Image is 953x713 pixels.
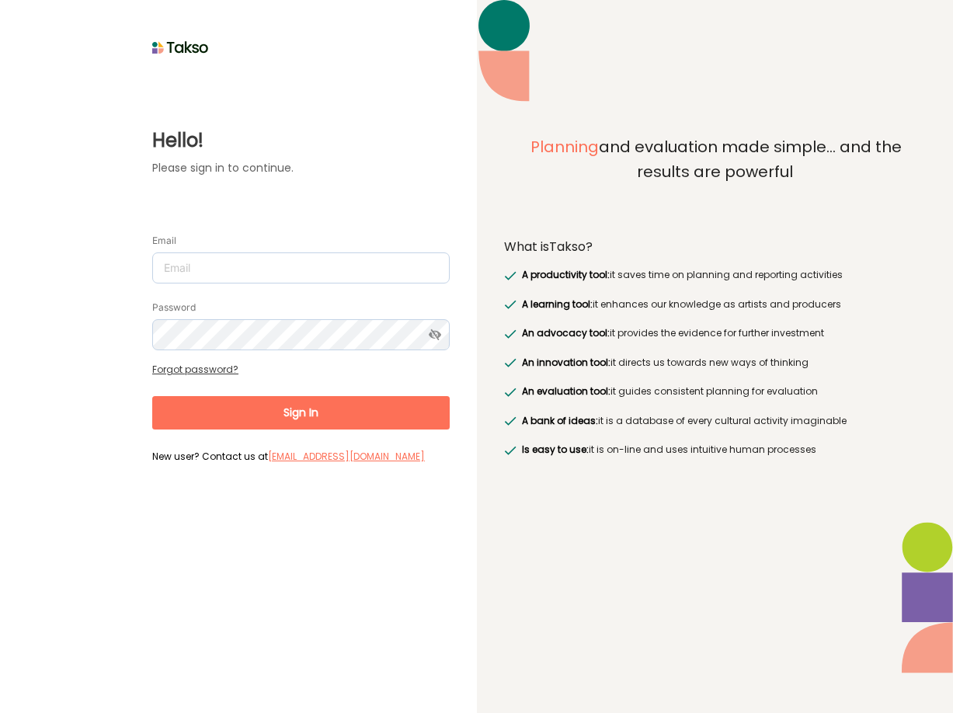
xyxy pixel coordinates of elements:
[519,297,841,312] label: it enhances our knowledge as artists and producers
[152,36,209,59] img: taksoLoginLogo
[504,329,516,339] img: greenRight
[522,297,593,311] span: A learning tool:
[152,449,450,463] label: New user? Contact us at
[549,238,593,256] span: Takso?
[519,325,824,341] label: it provides the evidence for further investment
[519,413,847,429] label: it is a database of every cultural activity imaginable
[504,416,516,426] img: greenRight
[522,356,610,369] span: An innovation tool:
[504,300,516,309] img: greenRight
[152,301,196,314] label: Password
[152,160,450,176] label: Please sign in to continue.
[504,388,516,397] img: greenRight
[519,384,818,399] label: it guides consistent planning for evaluation
[519,442,816,457] label: it is on-line and uses intuitive human processes
[152,127,450,155] label: Hello!
[504,358,516,367] img: greenRight
[522,443,589,456] span: Is easy to use:
[152,396,450,430] button: Sign In
[152,252,450,283] input: Email
[504,446,516,455] img: greenRight
[152,363,238,376] a: Forgot password?
[522,414,598,427] span: A bank of ideas:
[530,136,599,158] span: Planning
[152,235,176,247] label: Email
[268,450,425,463] a: [EMAIL_ADDRESS][DOMAIN_NAME]
[504,239,593,255] label: What is
[522,384,610,398] span: An evaluation tool:
[522,326,610,339] span: An advocacy tool:
[519,267,843,283] label: it saves time on planning and reporting activities
[519,355,809,370] label: it directs us towards new ways of thinking
[522,268,610,281] span: A productivity tool:
[504,135,927,219] label: and evaluation made simple... and the results are powerful
[504,271,516,280] img: greenRight
[268,449,425,464] label: [EMAIL_ADDRESS][DOMAIN_NAME]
